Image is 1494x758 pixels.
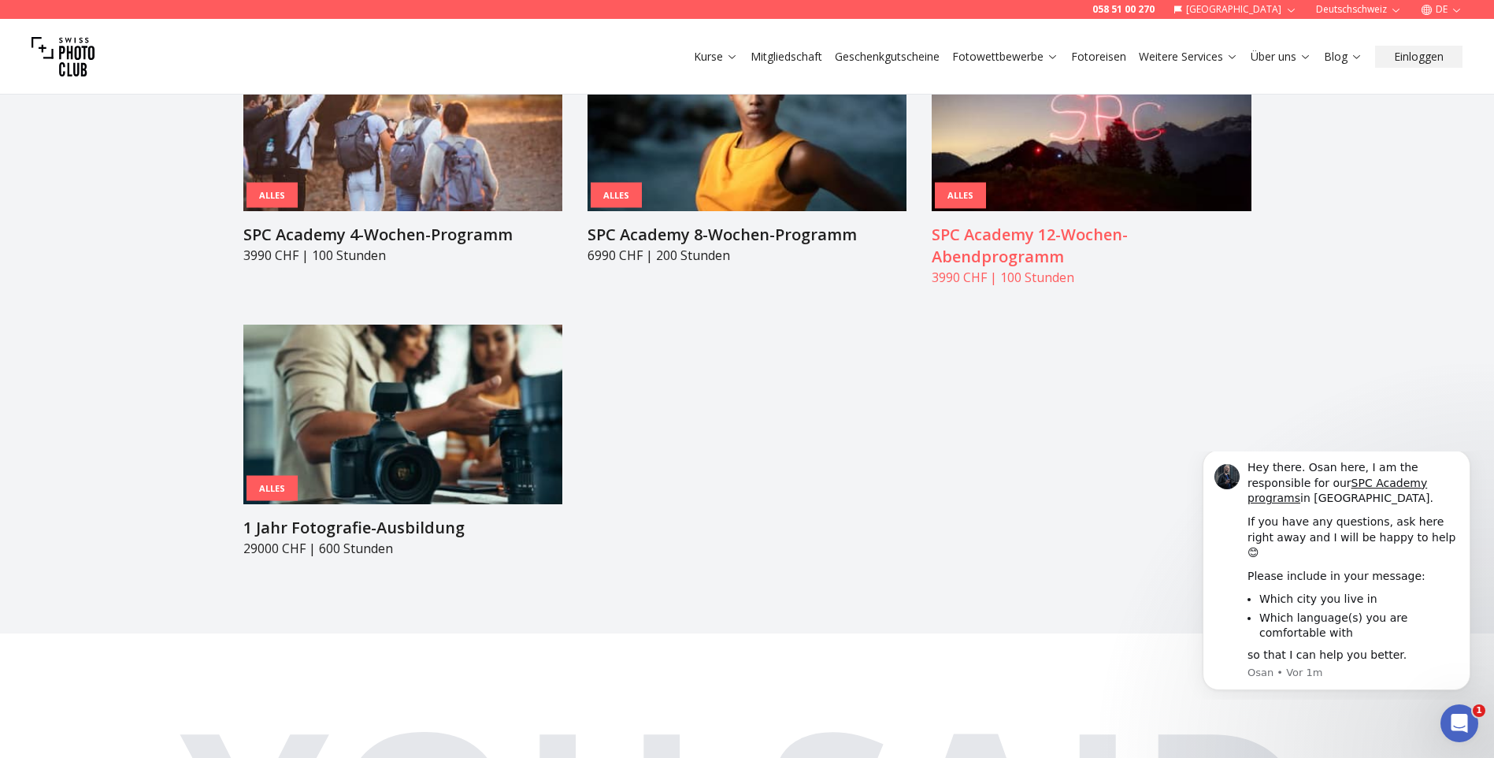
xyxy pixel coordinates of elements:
[946,46,1065,68] button: Fotowettbewerbe
[588,32,906,265] a: SPC Academy 8-Wochen-ProgrammAllesSPC Academy 8-Wochen-Programm6990 CHF | 200 Stunden
[243,32,562,211] img: SPC Academy 4-Wochen-Programm
[69,117,280,133] div: Please include in your message:
[835,49,940,65] a: Geschenkgutscheine
[932,224,1251,268] h3: SPC Academy 12-Wochen-Abendprogramm
[591,182,642,208] div: Alles
[243,224,562,246] h3: SPC Academy 4-Wochen-Programm
[1473,704,1485,717] span: 1
[952,49,1058,65] a: Fotowettbewerbe
[932,32,1251,287] a: SPC Academy 12-Wochen-AbendprogrammAllesSPC Academy 12-Wochen-Abendprogramm3990 CHF | 100 Stunden
[688,46,744,68] button: Kurse
[1324,49,1362,65] a: Blog
[829,46,946,68] button: Geschenkgutscheine
[69,9,280,55] div: Hey there. Osan here, I am the responsible for our in [GEOGRAPHIC_DATA].
[588,246,906,265] p: 6990 CHF | 200 Stunden
[69,196,280,212] div: so that I can help you better.
[1440,704,1478,742] iframe: Intercom live chat
[35,13,61,38] img: Profile image for Osan
[694,49,738,65] a: Kurse
[1244,46,1318,68] button: Über uns
[1071,49,1126,65] a: Fotoreisen
[243,539,562,558] p: 29000 CHF | 600 Stunden
[744,46,829,68] button: Mitgliedschaft
[1065,46,1133,68] button: Fotoreisen
[69,214,280,229] p: Message from Osan, sent Vor 1m
[243,517,562,539] h3: 1 Jahr Fotografie-Ausbildung
[243,325,562,558] a: 1 Jahr Fotografie-AusbildungAlles1 Jahr Fotografie-Ausbildung29000 CHF | 600 Stunden
[932,268,1251,287] p: 3990 CHF | 100 Stunden
[243,246,562,265] p: 3990 CHF | 100 Stunden
[588,32,906,211] img: SPC Academy 8-Wochen-Programm
[1318,46,1369,68] button: Blog
[80,140,280,155] li: Which city you live in
[1179,451,1494,700] iframe: Intercom notifications Nachricht
[1092,3,1155,16] a: 058 51 00 270
[69,63,280,110] div: If you have any questions, ask here right away and I will be happy to help 😊
[1139,49,1238,65] a: Weitere Services
[751,49,822,65] a: Mitgliedschaft
[32,25,95,88] img: Swiss photo club
[1251,49,1311,65] a: Über uns
[247,475,298,501] div: Alles
[243,325,562,504] img: 1 Jahr Fotografie-Ausbildung
[1133,46,1244,68] button: Weitere Services
[932,32,1251,211] img: SPC Academy 12-Wochen-Abendprogramm
[243,32,562,265] a: SPC Academy 4-Wochen-ProgrammAllesSPC Academy 4-Wochen-Programm3990 CHF | 100 Stunden
[935,183,986,209] div: Alles
[1375,46,1462,68] button: Einloggen
[80,159,280,188] li: Which language(s) you are comfortable with
[588,224,906,246] h3: SPC Academy 8-Wochen-Programm
[69,9,280,212] div: Message content
[247,182,298,208] div: Alles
